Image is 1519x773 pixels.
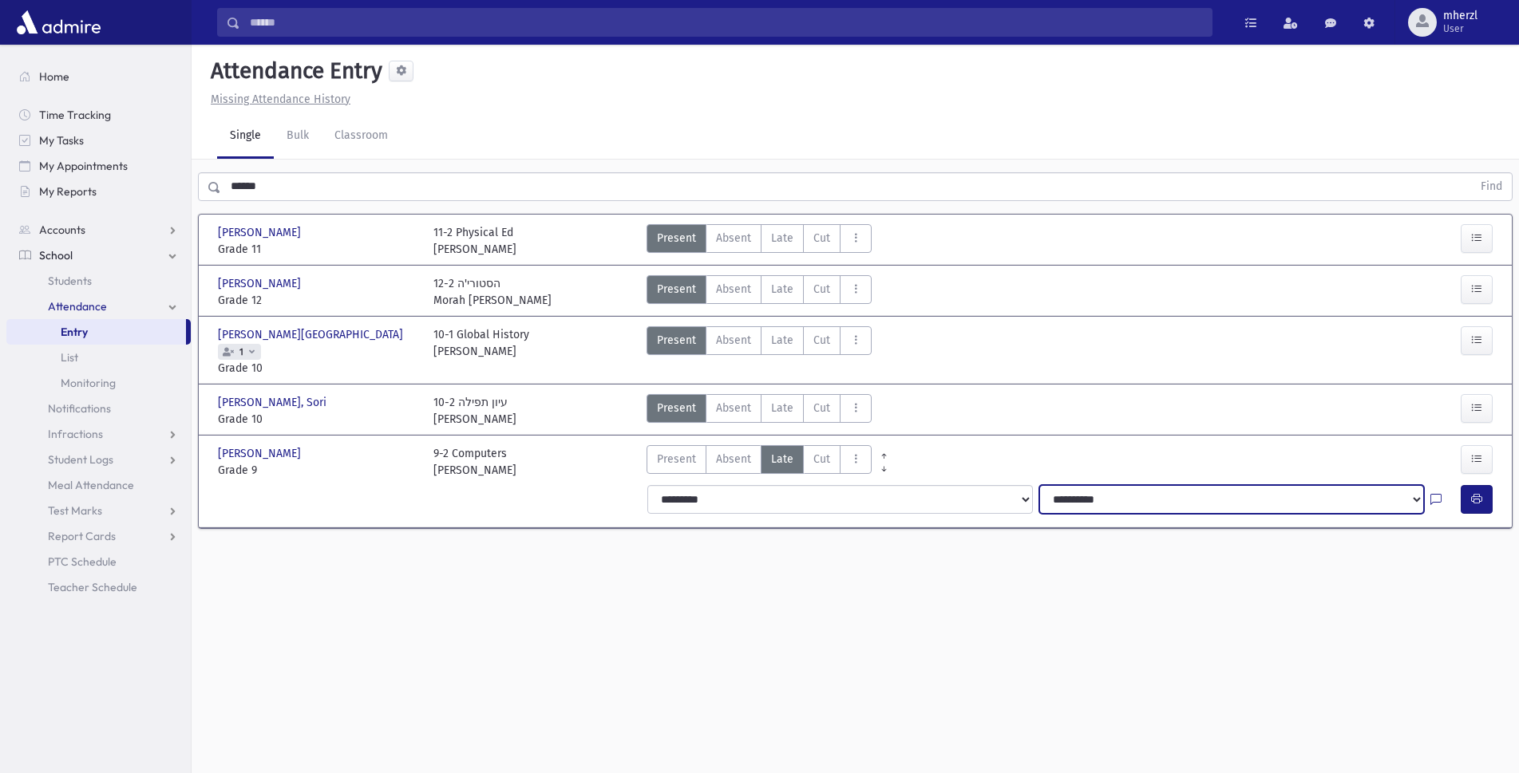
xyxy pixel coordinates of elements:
[39,108,111,122] span: Time Tracking
[48,401,111,416] span: Notifications
[6,217,191,243] a: Accounts
[218,462,417,479] span: Grade 9
[218,394,330,411] span: [PERSON_NAME], Sori
[204,93,350,106] a: Missing Attendance History
[657,400,696,416] span: Present
[48,274,92,288] span: Students
[322,114,401,159] a: Classroom
[6,498,191,523] a: Test Marks
[61,376,116,390] span: Monitoring
[6,523,191,549] a: Report Cards
[218,292,417,309] span: Grade 12
[48,478,134,492] span: Meal Attendance
[6,370,191,396] a: Monitoring
[6,243,191,268] a: School
[716,332,751,349] span: Absent
[6,179,191,204] a: My Reports
[771,451,793,467] span: Late
[6,396,191,421] a: Notifications
[6,549,191,574] a: PTC Schedule
[716,451,751,467] span: Absent
[433,326,529,377] div: 10-1 Global History [PERSON_NAME]
[433,394,516,428] div: 10-2 עיון תפילה [PERSON_NAME]
[1443,22,1477,35] span: User
[48,580,137,594] span: Teacher Schedule
[39,184,97,199] span: My Reports
[6,472,191,498] a: Meal Attendance
[6,574,191,600] a: Teacher Schedule
[813,230,830,246] span: Cut
[657,332,696,349] span: Present
[218,241,417,258] span: Grade 11
[716,230,751,246] span: Absent
[6,268,191,294] a: Students
[218,224,304,241] span: [PERSON_NAME]
[657,281,696,298] span: Present
[657,230,696,246] span: Present
[204,57,382,85] h5: Attendance Entry
[39,248,73,262] span: School
[61,325,88,339] span: Entry
[6,447,191,472] a: Student Logs
[39,223,85,237] span: Accounts
[61,350,78,365] span: List
[647,275,872,309] div: AttTypes
[771,332,793,349] span: Late
[771,400,793,416] span: Late
[1443,10,1477,22] span: mherzl
[236,347,247,357] span: 1
[771,281,793,298] span: Late
[48,529,116,543] span: Report Cards
[6,421,191,447] a: Infractions
[647,445,872,479] div: AttTypes
[716,400,751,416] span: Absent
[218,411,417,428] span: Grade 10
[48,452,113,467] span: Student Logs
[657,451,696,467] span: Present
[771,230,793,246] span: Late
[218,326,406,343] span: [PERSON_NAME][GEOGRAPHIC_DATA]
[647,326,872,377] div: AttTypes
[433,224,516,258] div: 11-2 Physical Ed [PERSON_NAME]
[813,332,830,349] span: Cut
[813,281,830,298] span: Cut
[39,69,69,84] span: Home
[6,294,191,319] a: Attendance
[218,445,304,462] span: [PERSON_NAME]
[48,427,103,441] span: Infractions
[211,93,350,106] u: Missing Attendance History
[39,133,84,148] span: My Tasks
[6,319,186,345] a: Entry
[13,6,105,38] img: AdmirePro
[39,159,128,173] span: My Appointments
[433,445,516,479] div: 9-2 Computers [PERSON_NAME]
[218,275,304,292] span: [PERSON_NAME]
[48,503,102,518] span: Test Marks
[716,281,751,298] span: Absent
[813,400,830,416] span: Cut
[647,394,872,428] div: AttTypes
[433,275,552,309] div: 12-2 הסטורי'ה Morah [PERSON_NAME]
[48,299,107,314] span: Attendance
[217,114,274,159] a: Single
[1471,173,1512,200] button: Find
[218,360,417,377] span: Grade 10
[6,345,191,370] a: List
[647,224,872,258] div: AttTypes
[6,128,191,153] a: My Tasks
[240,8,1212,37] input: Search
[274,114,322,159] a: Bulk
[6,64,191,89] a: Home
[48,554,117,569] span: PTC Schedule
[6,153,191,179] a: My Appointments
[6,102,191,128] a: Time Tracking
[813,451,830,467] span: Cut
